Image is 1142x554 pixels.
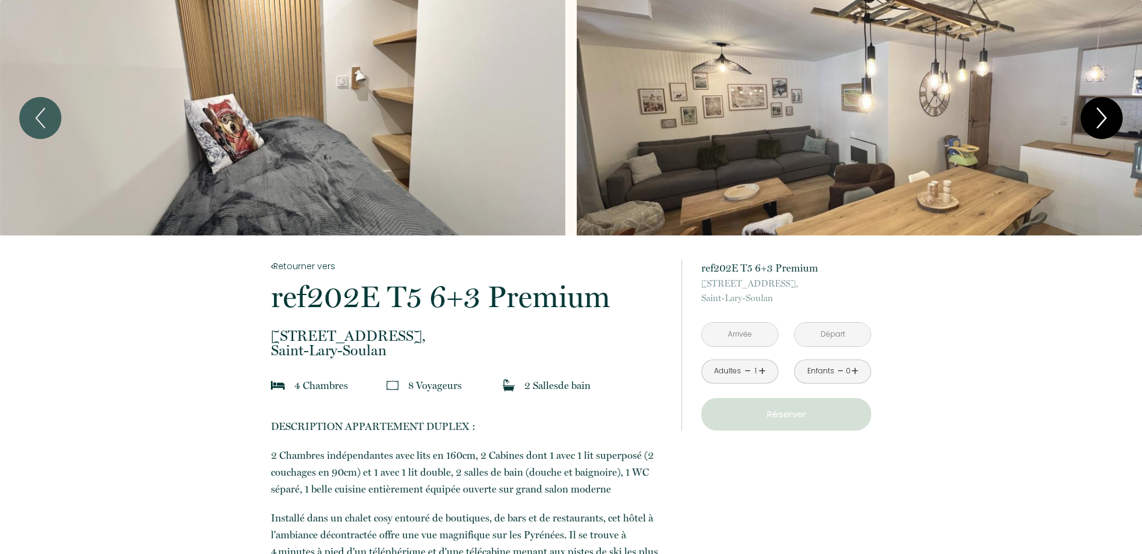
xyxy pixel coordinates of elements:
[458,379,462,391] span: s
[271,282,666,312] p: ref202E T5 6+3 Premium
[344,379,348,391] span: s
[271,329,666,358] p: Saint-Lary-Soulan
[271,418,666,435] p: DESCRIPTION APPARTEMENT DUPLEX :
[294,377,348,394] p: 4 Chambre
[701,276,871,305] p: Saint-Lary-Soulan
[271,260,666,273] a: Retourner vers
[745,362,751,381] a: -
[701,260,871,276] p: ref202E T5 6+3 Premium
[706,407,867,422] p: Réserver
[271,329,666,343] span: [STREET_ADDRESS],
[851,362,858,381] a: +
[554,379,558,391] span: s
[19,97,61,139] button: Previous
[845,366,851,377] div: 0
[408,377,462,394] p: 8 Voyageur
[702,323,778,346] input: Arrivée
[714,366,741,377] div: Adultes
[753,366,759,377] div: 1
[1081,97,1123,139] button: Next
[386,379,399,391] img: guests
[795,323,870,346] input: Départ
[837,362,844,381] a: -
[524,377,591,394] p: 2 Salle de bain
[271,447,666,497] p: 2 Chambres indépendantes avec lits en 160cm, 2 Cabines dont 1 avec 1 lit superposé (2 couchages e...
[701,276,871,291] span: [STREET_ADDRESS],
[759,362,766,381] a: +
[807,366,834,377] div: Enfants
[701,398,871,431] button: Réserver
